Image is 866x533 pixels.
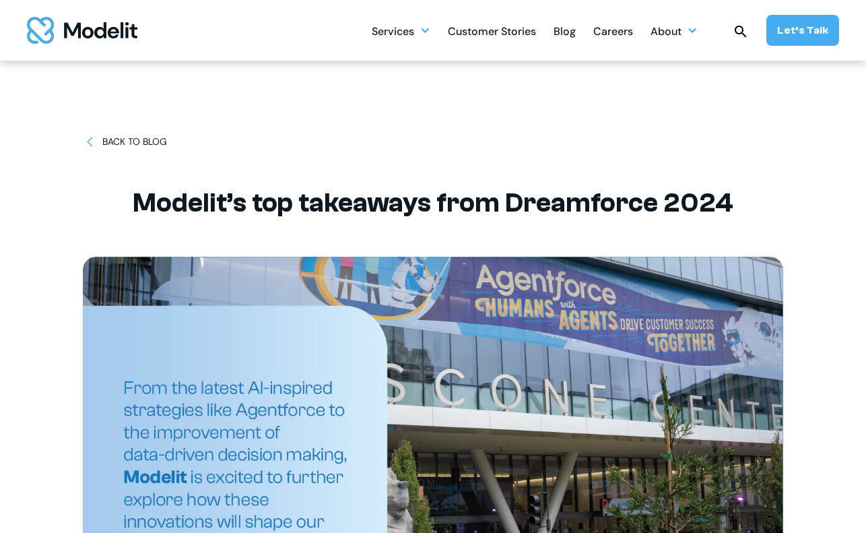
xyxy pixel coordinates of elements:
img: modelit logo [27,17,137,44]
div: About [651,18,698,44]
div: Blog [554,20,576,46]
a: Let’s Talk [766,15,839,46]
div: Careers [593,20,633,46]
a: Blog [554,18,576,44]
div: Services [372,20,414,46]
div: About [651,20,681,46]
a: Customer Stories [448,18,536,44]
div: Let’s Talk [777,23,828,38]
div: Customer Stories [448,20,536,46]
div: BACK TO BLOG [102,135,167,149]
div: Services [372,18,430,44]
a: Careers [593,18,633,44]
a: home [27,17,137,44]
a: BACK TO BLOG [83,135,167,149]
h1: Modelit’s top takeaways from Dreamforce 2024 [130,187,736,219]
